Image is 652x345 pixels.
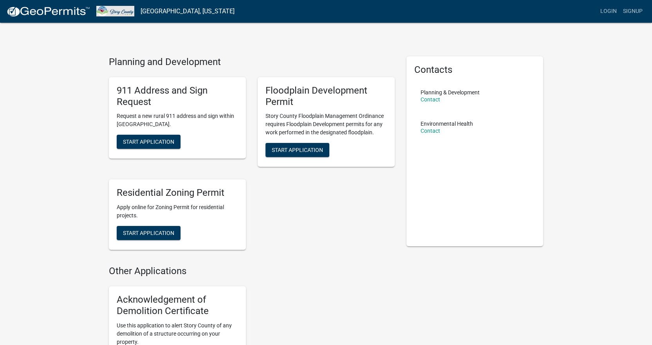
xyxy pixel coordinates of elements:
img: Story County, Iowa [96,6,134,16]
button: Start Application [117,226,181,240]
a: Signup [620,4,646,19]
p: Request a new rural 911 address and sign within [GEOGRAPHIC_DATA]. [117,112,238,128]
p: Apply online for Zoning Permit for residential projects. [117,203,238,220]
button: Start Application [265,143,329,157]
h5: Floodplain Development Permit [265,85,387,108]
h5: Contacts [414,64,536,76]
h5: Acknowledgement of Demolition Certificate [117,294,238,317]
a: [GEOGRAPHIC_DATA], [US_STATE] [141,5,235,18]
button: Start Application [117,135,181,149]
p: Story County Floodplain Management Ordinance requires Floodplain Development permits for any work... [265,112,387,137]
span: Start Application [272,147,323,153]
a: Login [597,4,620,19]
a: Contact [421,128,440,134]
h4: Planning and Development [109,56,395,68]
p: Planning & Development [421,90,480,95]
p: Environmental Health [421,121,473,126]
h4: Other Applications [109,266,395,277]
h5: Residential Zoning Permit [117,187,238,199]
span: Start Application [123,139,174,145]
h5: 911 Address and Sign Request [117,85,238,108]
a: Contact [421,96,440,103]
span: Start Application [123,230,174,236]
